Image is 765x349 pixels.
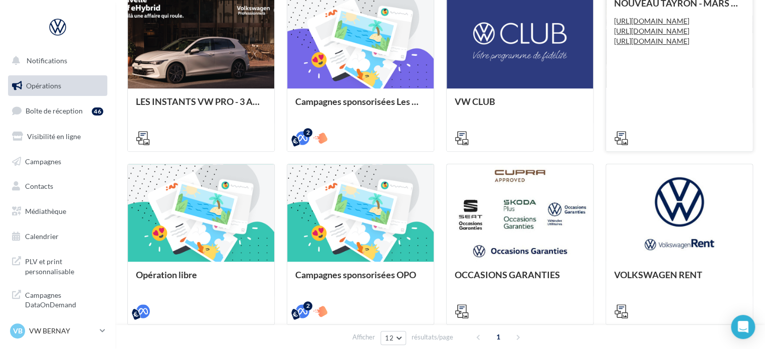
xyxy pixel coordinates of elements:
span: Notifications [27,56,67,65]
a: Médiathèque [6,201,109,222]
span: Médiathèque [25,207,66,215]
span: VB [13,326,23,336]
span: 1 [490,329,506,345]
a: Contacts [6,176,109,197]
div: 2 [303,301,312,310]
div: 46 [92,107,103,115]
div: LES INSTANTS VW PRO - 3 AU [DATE] [136,96,266,117]
a: Boîte de réception46 [6,100,109,122]
span: PLV et print personnalisable [25,255,103,276]
a: VB VW BERNAY [8,321,107,340]
div: VOLKSWAGEN RENT [614,270,744,290]
span: Visibilité en ligne [27,132,81,141]
span: Campagnes [25,157,61,165]
a: [URL][DOMAIN_NAME] [614,27,689,35]
a: Visibilité en ligne [6,126,109,147]
span: Opérations [26,81,61,90]
span: Contacts [25,182,53,190]
div: OCCASIONS GARANTIES [455,270,585,290]
a: [URL][DOMAIN_NAME] [614,37,689,45]
a: PLV et print personnalisable [6,251,109,280]
div: Open Intercom Messenger [731,315,755,339]
span: résultats/page [412,332,453,342]
span: Afficher [352,332,375,342]
div: Campagnes sponsorisées OPO [295,270,426,290]
a: Opérations [6,75,109,96]
span: Campagnes DataOnDemand [25,288,103,310]
div: Opération libre [136,270,266,290]
p: VW BERNAY [29,326,96,336]
a: Campagnes [6,151,109,172]
button: Notifications [6,50,105,71]
button: 12 [380,331,406,345]
span: Calendrier [25,232,59,241]
span: Boîte de réception [26,106,83,115]
a: [URL][DOMAIN_NAME] [614,17,689,25]
a: Calendrier [6,226,109,247]
div: VW CLUB [455,96,585,117]
div: 2 [303,128,312,137]
div: Campagnes sponsorisées Les Instants VW Octobre [295,96,426,117]
span: 12 [385,334,394,342]
a: Campagnes DataOnDemand [6,284,109,314]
